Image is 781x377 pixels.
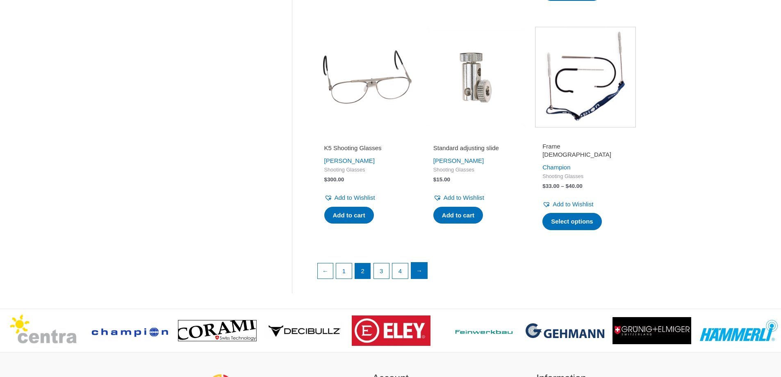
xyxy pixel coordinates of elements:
[374,263,389,279] a: Page 3
[566,183,583,189] bdi: 40.00
[336,263,352,279] a: Page 1
[324,144,410,155] a: K5 Shooting Glasses
[352,315,430,346] img: brand logo
[317,27,418,128] img: K5 Shooting Glasses
[324,133,410,142] iframe: Customer reviews powered by Trustpilot
[553,201,593,208] span: Add to Wishlist
[324,176,328,183] span: $
[324,176,344,183] bdi: 300.00
[324,167,410,174] span: Shooting Glasses
[324,207,374,224] a: Add to cart: “K5 Shooting Glasses”
[542,142,628,162] a: Frame [DEMOGRAPHIC_DATA]
[433,192,484,203] a: Add to Wishlist
[318,263,333,279] a: ←
[433,167,519,174] span: Shooting Glasses
[561,183,564,189] span: –
[542,133,628,142] iframe: Customer reviews powered by Trustpilot
[433,144,519,152] h2: Standard adjusting slide
[355,263,371,279] span: Page 2
[411,263,428,279] a: →
[433,144,519,155] a: Standard adjusting slide
[324,144,410,152] h2: K5 Shooting Glasses
[444,194,484,201] span: Add to Wishlist
[433,176,450,183] bdi: 15.00
[426,27,527,128] img: Standard adjusting slide
[433,176,437,183] span: $
[433,133,519,142] iframe: Customer reviews powered by Trustpilot
[566,183,569,189] span: $
[542,213,602,230] a: Select options for “Frame Temples”
[335,194,375,201] span: Add to Wishlist
[542,142,628,158] h2: Frame [DEMOGRAPHIC_DATA]
[542,183,559,189] bdi: 33.00
[324,157,375,164] a: [PERSON_NAME]
[433,207,483,224] a: Add to cart: “Standard adjusting slide”
[542,183,546,189] span: $
[542,173,628,180] span: Shooting Glasses
[542,199,593,210] a: Add to Wishlist
[392,263,408,279] a: Page 4
[317,262,636,283] nav: Product Pagination
[535,27,636,128] img: Frame Temples
[542,164,570,171] a: Champion
[433,157,484,164] a: [PERSON_NAME]
[324,192,375,203] a: Add to Wishlist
